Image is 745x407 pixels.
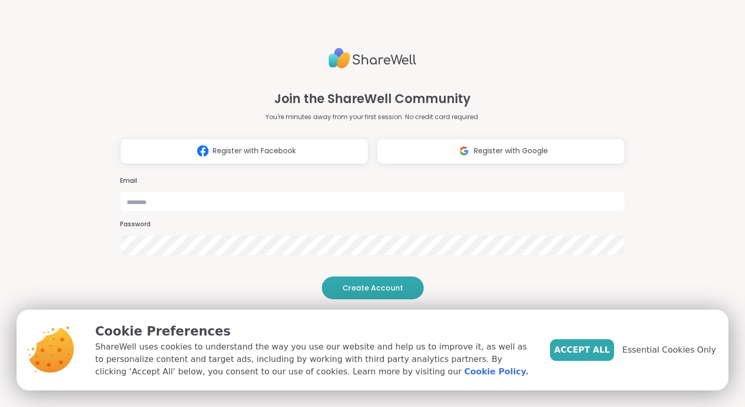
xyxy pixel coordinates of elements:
span: Accept All [554,344,610,356]
button: Create Account [322,277,424,299]
span: Essential Cookies Only [622,344,716,356]
span: Create Account [342,283,403,293]
p: ShareWell uses cookies to understand the way you use our website and help us to improve it, as we... [95,341,533,378]
h3: Password [120,220,625,229]
p: You're minutes away from your first session. No credit card required. [265,112,480,122]
h1: Join the ShareWell Community [274,90,471,108]
button: Register with Facebook [120,138,368,164]
img: ShareWell Logomark [454,141,474,161]
img: ShareWell Logomark [193,141,213,161]
span: Register with Facebook [213,146,296,156]
span: or [356,308,389,318]
h3: Email [120,177,625,185]
button: Accept All [550,339,614,361]
a: Cookie Policy. [464,366,528,378]
img: ShareWell Logo [329,43,416,73]
p: Cookie Preferences [95,322,533,341]
button: Register with Google [377,138,625,164]
span: Register with Google [474,146,548,156]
